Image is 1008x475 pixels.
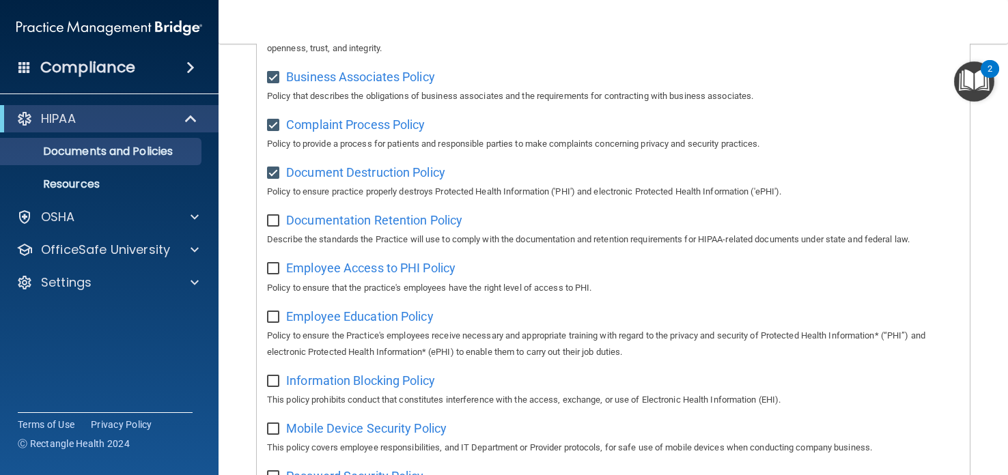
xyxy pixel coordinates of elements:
[16,274,199,291] a: Settings
[267,440,960,456] p: This policy covers employee responsibilities, and IT Department or Provider protocols, for safe u...
[9,145,195,158] p: Documents and Policies
[41,111,76,127] p: HIPAA
[91,418,152,431] a: Privacy Policy
[772,379,992,433] iframe: Drift Widget Chat Controller
[267,328,960,360] p: Policy to ensure the Practice's employees receive necessary and appropriate training with regard ...
[16,209,199,225] a: OSHA
[267,392,960,408] p: This policy prohibits conduct that constitutes interference with the access, exchange, or use of ...
[18,418,74,431] a: Terms of Use
[286,309,434,323] span: Employee Education Policy
[267,231,960,248] p: Describe the standards the Practice will use to comply with the documentation and retention requi...
[41,274,92,291] p: Settings
[267,88,960,104] p: Policy that describes the obligations of business associates and the requirements for contracting...
[286,421,447,435] span: Mobile Device Security Policy
[40,58,135,77] h4: Compliance
[18,437,130,450] span: Ⓒ Rectangle Health 2024
[286,70,435,84] span: Business Associates Policy
[41,209,75,225] p: OSHA
[286,117,425,132] span: Complaint Process Policy
[286,373,435,388] span: Information Blocking Policy
[286,213,462,227] span: Documentation Retention Policy
[267,280,960,296] p: Policy to ensure that the practice's employees have the right level of access to PHI.
[16,242,199,258] a: OfficeSafe University
[954,61,994,102] button: Open Resource Center, 2 new notifications
[286,165,445,179] span: Document Destruction Policy
[286,261,456,275] span: Employee Access to PHI Policy
[41,242,170,258] p: OfficeSafe University
[267,136,960,152] p: Policy to provide a process for patients and responsible parties to make complaints concerning pr...
[267,184,960,200] p: Policy to ensure practice properly destroys Protected Health Information ('PHI') and electronic P...
[9,177,195,191] p: Resources
[16,111,198,127] a: HIPAA
[16,14,202,42] img: PMB logo
[988,69,992,87] div: 2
